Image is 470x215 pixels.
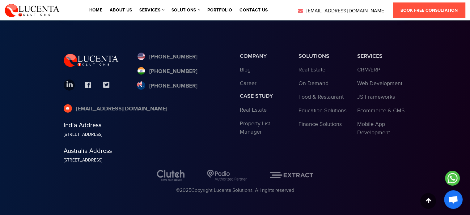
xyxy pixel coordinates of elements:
div: © Copyright Lucenta Solutions. All rights reserved [64,187,407,194]
h3: services [357,53,407,60]
a: About Us [110,8,132,12]
a: Property List Manager [240,120,270,135]
a: Blog [240,67,251,73]
img: Podio [207,170,247,181]
div: [STREET_ADDRESS] [64,157,231,164]
a: solutions [171,8,200,12]
a: Real Estate [299,67,325,73]
a: Home [89,8,102,12]
a: portfolio [207,8,232,12]
a: [PHONE_NUMBER] [137,67,197,76]
span: 2025 [180,187,191,193]
h3: Solutions [299,53,348,60]
a: contact us [239,8,268,12]
img: Lucenta Solutions [5,3,60,17]
h5: Australia Address [64,147,231,155]
a: Mobile App Development [357,121,390,136]
a: Education Solutions [299,107,346,114]
a: [PHONE_NUMBER] [137,82,197,90]
a: [PHONE_NUMBER] [137,53,197,61]
a: Real Estate [240,107,267,113]
div: Open chat [444,190,463,209]
div: [STREET_ADDRESS] [64,131,231,138]
h5: India Address [64,122,231,129]
a: On Demand [299,80,328,87]
h3: Company [240,53,289,60]
a: Book Free Consultation [393,2,465,18]
h3: Case study [240,93,289,100]
img: EXTRACT [270,172,313,178]
a: Web Development [357,80,402,87]
img: Lucenta Solutions [64,53,119,67]
img: Clutch [157,170,184,181]
a: Ecommerce & CMS [357,107,405,114]
a: Career [240,80,256,87]
a: JS Frameworks [357,94,395,100]
a: [EMAIL_ADDRESS][DOMAIN_NAME] [297,7,385,15]
a: [EMAIL_ADDRESS][DOMAIN_NAME] [64,105,167,113]
a: Finance Solutions [299,121,342,127]
span: Book Free Consultation [400,8,458,13]
a: Food & Restaurant [299,94,344,100]
a: CRM/ERP [357,67,380,73]
a: services [139,8,164,12]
